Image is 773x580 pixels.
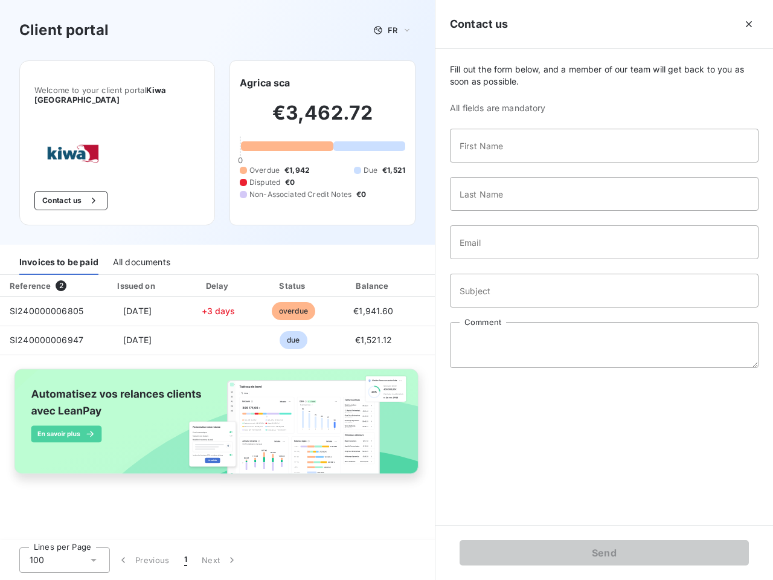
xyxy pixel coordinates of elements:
div: Reference [10,281,51,291]
div: PDF [417,280,478,292]
input: placeholder [450,225,759,259]
input: placeholder [450,129,759,163]
div: Delay [184,280,253,292]
div: Issued on [95,280,179,292]
input: placeholder [450,274,759,308]
span: €0 [356,189,366,200]
span: Overdue [249,165,280,176]
span: +3 days [202,306,236,316]
span: Welcome to your client portal [34,85,200,105]
span: 1 [184,554,187,566]
span: €1,942 [284,165,310,176]
span: Disputed [249,177,280,188]
h3: Client portal [19,19,109,41]
span: Fill out the form below, and a member of our team will get back to you as soon as possible. [450,63,759,88]
span: 0 [238,155,243,165]
h2: €3,462.72 [240,101,405,137]
span: due [280,331,307,349]
button: Previous [110,547,177,573]
img: Company logo [34,134,112,172]
span: All fields are mandatory [450,102,759,114]
span: [DATE] [123,306,152,316]
span: overdue [272,302,315,320]
button: Next [194,547,245,573]
div: Invoices to be paid [19,250,98,275]
span: Non-Associated Credit Notes [249,189,351,200]
button: Send [460,540,749,565]
button: 1 [177,547,194,573]
span: [DATE] [123,335,152,345]
span: SI240000006947 [10,335,83,345]
span: 100 [30,554,44,566]
span: FR [388,25,397,35]
span: €1,521.12 [355,335,392,345]
div: Balance [334,280,412,292]
span: €1,521 [382,165,405,176]
div: Status [257,280,329,292]
input: placeholder [450,177,759,211]
span: SI240000006805 [10,306,83,316]
span: 2 [56,280,66,291]
h5: Contact us [450,16,508,33]
span: €0 [285,177,295,188]
span: €1,941.60 [353,306,393,316]
span: Due [364,165,377,176]
span: Kiwa [GEOGRAPHIC_DATA] [34,85,166,105]
img: banner [5,362,430,492]
h6: Agrica sca [240,76,290,90]
div: All documents [113,250,170,275]
button: Contact us [34,191,107,210]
